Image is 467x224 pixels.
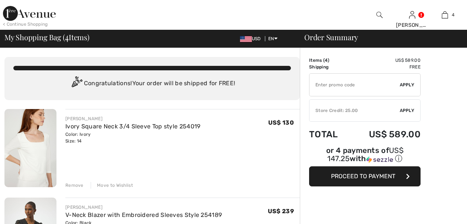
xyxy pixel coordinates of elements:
td: US$ 589.00 [349,57,421,64]
td: Shipping [309,64,349,70]
td: Items ( ) [309,57,349,64]
td: US$ 589.00 [349,122,421,147]
span: 4 [65,32,69,41]
span: 4 [452,12,454,18]
div: Remove [65,182,84,189]
div: or 4 payments ofUS$ 147.25withSezzle Click to learn more about Sezzle [309,147,421,166]
button: Proceed to Payment [309,166,421,186]
span: EN [268,36,278,41]
div: Move to Wishlist [91,182,133,189]
div: [PERSON_NAME] [65,204,222,211]
img: Sezzle [366,156,393,163]
img: Congratulation2.svg [69,76,84,91]
td: Free [349,64,421,70]
span: US$ 147.25 [327,146,403,163]
div: < Continue Shopping [3,21,48,28]
a: Ivory Square Neck 3/4 Sleeve Top style 254019 [65,123,201,130]
div: Congratulations! Your order will be shipped for FREE! [13,76,291,91]
img: My Bag [442,10,448,19]
span: My Shopping Bag ( Items) [4,33,90,41]
img: search the website [376,10,383,19]
span: Apply [400,107,415,114]
a: Sign In [409,11,415,18]
img: My Info [409,10,415,19]
span: USD [240,36,264,41]
div: Color: Ivory Size: 14 [65,131,201,144]
div: [PERSON_NAME] [65,115,201,122]
img: 1ère Avenue [3,6,56,21]
a: 4 [429,10,461,19]
span: US$ 130 [268,119,294,126]
td: Total [309,122,349,147]
div: Order Summary [295,33,463,41]
div: Store Credit: 25.00 [309,107,400,114]
img: Ivory Square Neck 3/4 Sleeve Top style 254019 [4,109,56,187]
div: or 4 payments of with [309,147,421,164]
span: Proceed to Payment [331,173,395,180]
div: [PERSON_NAME] [396,21,428,29]
img: US Dollar [240,36,252,42]
a: V-Neck Blazer with Embroidered Sleeves Style 254189 [65,211,222,218]
input: Promo code [309,74,400,96]
span: US$ 239 [268,208,294,215]
span: 4 [325,58,328,63]
span: Apply [400,81,415,88]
